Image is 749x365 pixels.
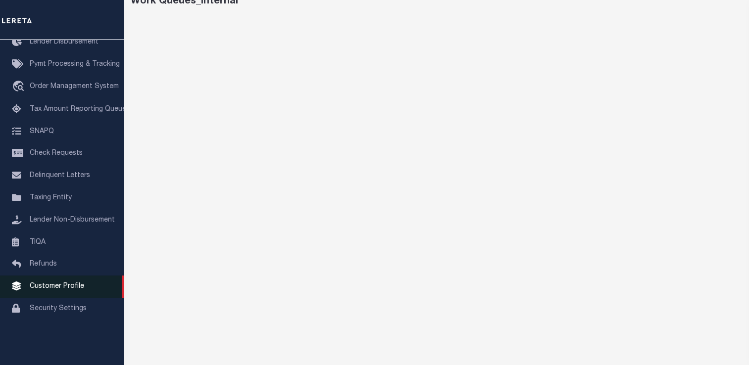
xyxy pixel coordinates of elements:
[30,39,99,46] span: Lender Disbursement
[30,172,90,179] span: Delinquent Letters
[12,81,28,93] i: travel_explore
[30,150,83,157] span: Check Requests
[30,106,126,113] span: Tax Amount Reporting Queue
[30,238,46,245] span: TIQA
[30,128,54,135] span: SNAPQ
[30,305,87,312] span: Security Settings
[30,61,120,68] span: Pymt Processing & Tracking
[30,194,72,201] span: Taxing Entity
[30,283,84,290] span: Customer Profile
[30,261,57,268] span: Refunds
[30,217,115,224] span: Lender Non-Disbursement
[30,83,119,90] span: Order Management System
